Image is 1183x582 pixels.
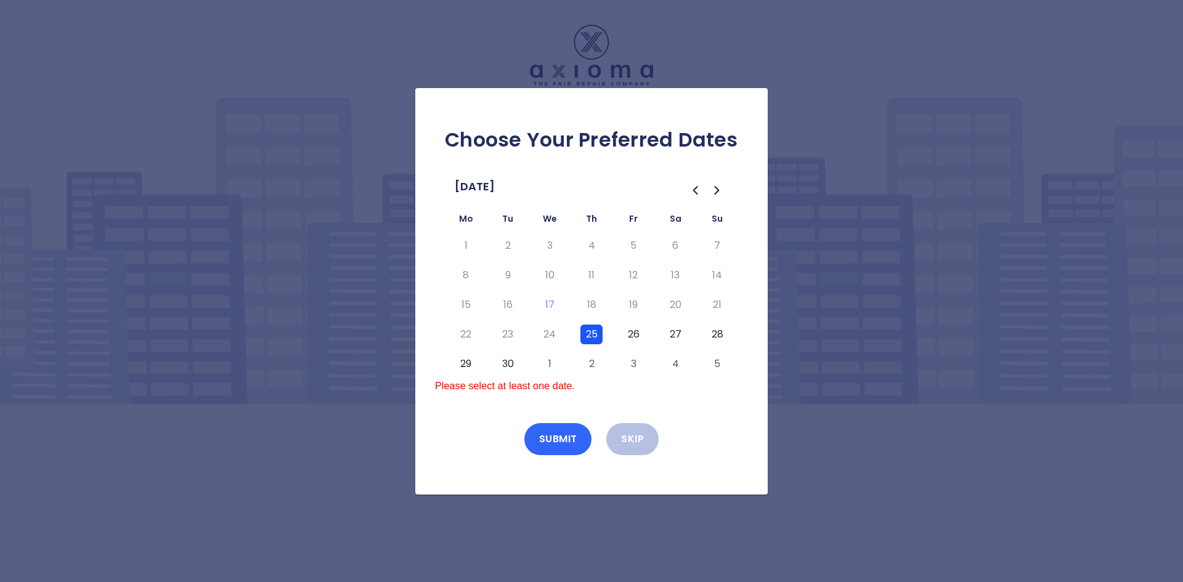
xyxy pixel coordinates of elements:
[497,236,519,256] button: Tuesday, September 2nd, 2025
[539,236,561,256] button: Wednesday, September 3rd, 2025
[435,379,748,394] p: Please select at least one date.
[622,236,644,256] button: Friday, September 5th, 2025
[622,295,644,315] button: Friday, September 19th, 2025
[580,325,603,344] button: Thursday, September 25th, 2025, selected
[524,423,592,455] button: Submit
[706,354,728,374] button: Sunday, October 5th, 2025
[580,295,603,315] button: Thursday, September 18th, 2025
[497,295,519,315] button: Tuesday, September 16th, 2025
[445,211,487,231] th: Monday
[539,354,561,374] button: Wednesday, October 1st, 2025
[654,211,696,231] th: Saturday
[664,265,686,285] button: Saturday, September 13th, 2025
[455,354,477,374] button: Monday, September 29th, 2025
[622,354,644,374] button: Friday, October 3rd, 2025
[445,211,738,379] table: September 2025
[539,265,561,285] button: Wednesday, September 10th, 2025
[580,265,603,285] button: Thursday, September 11th, 2025
[580,236,603,256] button: Thursday, September 4th, 2025
[529,211,571,231] th: Wednesday
[497,354,519,374] button: Tuesday, September 30th, 2025
[664,354,686,374] button: Saturday, October 4th, 2025
[706,179,728,201] button: Go to the Next Month
[664,325,686,344] button: Saturday, September 27th, 2025
[606,423,659,455] button: Skip
[684,179,706,201] button: Go to the Previous Month
[706,295,728,315] button: Sunday, September 21st, 2025
[455,295,477,315] button: Monday, September 15th, 2025
[497,265,519,285] button: Tuesday, September 9th, 2025
[455,236,477,256] button: Monday, September 1st, 2025
[664,295,686,315] button: Saturday, September 20th, 2025
[706,236,728,256] button: Sunday, September 7th, 2025
[664,236,686,256] button: Saturday, September 6th, 2025
[706,265,728,285] button: Sunday, September 14th, 2025
[539,295,561,315] button: Today, Wednesday, September 17th, 2025
[571,211,612,231] th: Thursday
[539,325,561,344] button: Wednesday, September 24th, 2025
[622,265,644,285] button: Friday, September 12th, 2025
[455,177,495,196] span: [DATE]
[497,325,519,344] button: Tuesday, September 23rd, 2025
[696,211,738,231] th: Sunday
[435,127,748,152] h2: Choose Your Preferred Dates
[706,325,728,344] button: Sunday, September 28th, 2025
[580,354,603,374] button: Thursday, October 2nd, 2025
[612,211,654,231] th: Friday
[487,211,529,231] th: Tuesday
[455,265,477,285] button: Monday, September 8th, 2025
[622,325,644,344] button: Friday, September 26th, 2025
[455,325,477,344] button: Monday, September 22nd, 2025
[530,25,653,86] img: Logo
